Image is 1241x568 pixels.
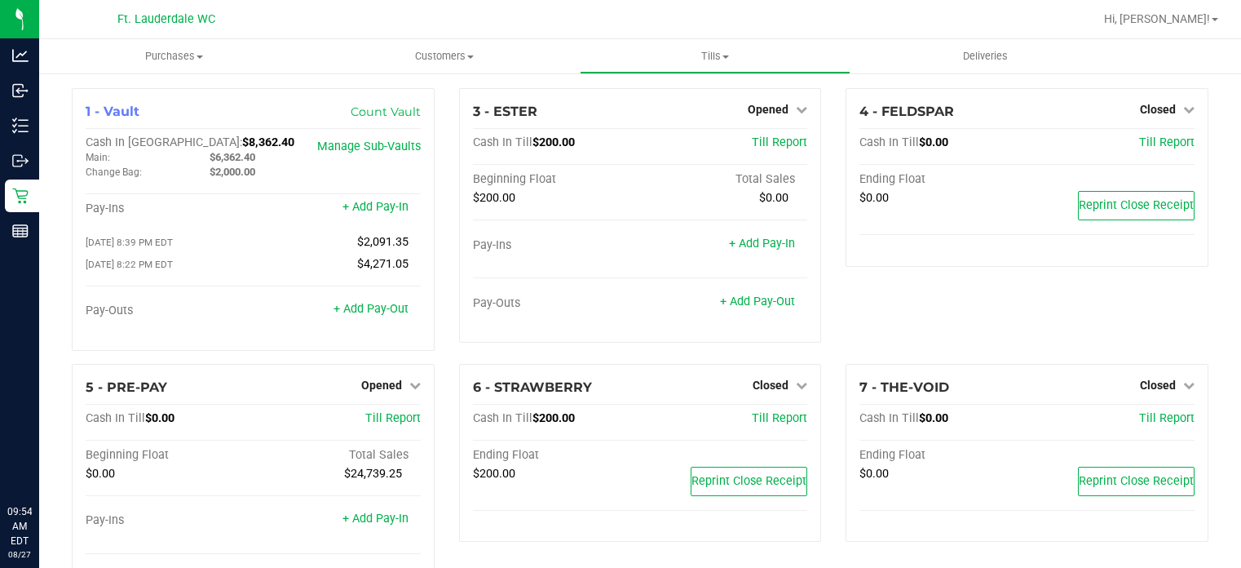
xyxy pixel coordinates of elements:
[640,172,807,187] div: Total Sales
[39,39,310,73] a: Purchases
[117,12,215,26] span: Ft. Lauderdale WC
[242,135,294,149] span: $8,362.40
[473,379,592,395] span: 6 - STRAWBERRY
[253,448,420,463] div: Total Sales
[720,295,795,308] a: + Add Pay-Out
[473,135,532,149] span: Cash In Till
[86,202,253,216] div: Pay-Ins
[7,504,32,548] p: 09:54 AM EDT
[691,474,806,488] span: Reprint Close Receipt
[86,448,253,463] div: Beginning Float
[532,411,575,425] span: $200.00
[351,104,421,119] a: Count Vault
[86,259,173,270] span: [DATE] 8:22 PM EDT
[357,257,409,271] span: $4,271.05
[7,548,32,561] p: 08/27
[753,379,788,392] span: Closed
[12,47,29,64] inline-svg: Analytics
[12,223,29,239] inline-svg: Reports
[473,104,537,119] span: 3 - ESTER
[317,140,421,153] a: Manage Sub-Vaults
[729,237,795,251] a: + Add Pay-In
[859,379,949,395] span: 7 - THE-VOID
[86,513,253,528] div: Pay-Ins
[473,238,640,253] div: Pay-Ins
[532,135,575,149] span: $200.00
[941,49,1030,64] span: Deliveries
[1079,474,1194,488] span: Reprint Close Receipt
[86,467,115,481] span: $0.00
[361,379,402,392] span: Opened
[759,191,788,205] span: $0.00
[365,411,421,425] a: Till Report
[1104,12,1210,25] span: Hi, [PERSON_NAME]!
[859,135,919,149] span: Cash In Till
[12,82,29,99] inline-svg: Inbound
[86,166,142,178] span: Change Bag:
[344,467,402,481] span: $24,739.25
[1079,198,1194,212] span: Reprint Close Receipt
[86,304,253,318] div: Pay-Outs
[12,118,29,134] inline-svg: Inventory
[859,104,954,119] span: 4 - FELDSPAR
[850,39,1121,73] a: Deliveries
[1078,191,1195,220] button: Reprint Close Receipt
[859,467,889,481] span: $0.00
[748,103,788,116] span: Opened
[311,49,580,64] span: Customers
[145,411,174,425] span: $0.00
[859,411,919,425] span: Cash In Till
[86,152,110,163] span: Main:
[210,151,255,163] span: $6,362.40
[473,411,532,425] span: Cash In Till
[752,411,807,425] a: Till Report
[1139,411,1195,425] a: Till Report
[473,448,640,463] div: Ending Float
[473,172,640,187] div: Beginning Float
[86,104,139,119] span: 1 - Vault
[473,296,640,311] div: Pay-Outs
[1140,379,1176,392] span: Closed
[473,467,515,481] span: $200.00
[1078,467,1195,496] button: Reprint Close Receipt
[859,191,889,205] span: $0.00
[859,448,1027,463] div: Ending Float
[86,379,167,395] span: 5 - PRE-PAY
[310,39,581,73] a: Customers
[86,237,173,248] span: [DATE] 8:39 PM EDT
[86,411,145,425] span: Cash In Till
[919,411,948,425] span: $0.00
[357,235,409,249] span: $2,091.35
[12,153,29,169] inline-svg: Outbound
[859,172,1027,187] div: Ending Float
[580,39,850,73] a: Tills
[333,302,409,316] a: + Add Pay-Out
[752,135,807,149] a: Till Report
[691,467,807,496] button: Reprint Close Receipt
[342,512,409,526] a: + Add Pay-In
[581,49,850,64] span: Tills
[473,191,515,205] span: $200.00
[1140,103,1176,116] span: Closed
[86,135,242,149] span: Cash In [GEOGRAPHIC_DATA]:
[342,200,409,214] a: + Add Pay-In
[16,437,65,486] iframe: Resource center
[919,135,948,149] span: $0.00
[12,188,29,204] inline-svg: Retail
[1139,135,1195,149] a: Till Report
[210,166,255,178] span: $2,000.00
[39,49,310,64] span: Purchases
